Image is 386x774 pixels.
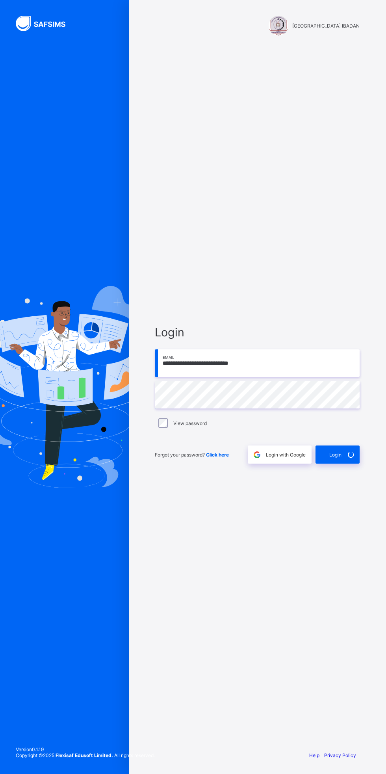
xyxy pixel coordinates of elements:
span: Login [155,325,360,339]
img: google.396cfc9801f0270233282035f929180a.svg [252,450,262,459]
span: Version 0.1.19 [16,746,155,752]
img: SAFSIMS Logo [16,16,75,31]
span: [GEOGRAPHIC_DATA] IBADAN [292,23,360,29]
a: Privacy Policy [324,752,356,758]
label: View password [173,420,207,426]
a: Help [309,752,319,758]
span: Login [329,452,341,458]
span: Login with Google [266,452,306,458]
span: Forgot your password? [155,452,229,458]
a: Click here [206,452,229,458]
span: Copyright © 2025 All rights reserved. [16,752,155,758]
strong: Flexisaf Edusoft Limited. [56,752,113,758]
